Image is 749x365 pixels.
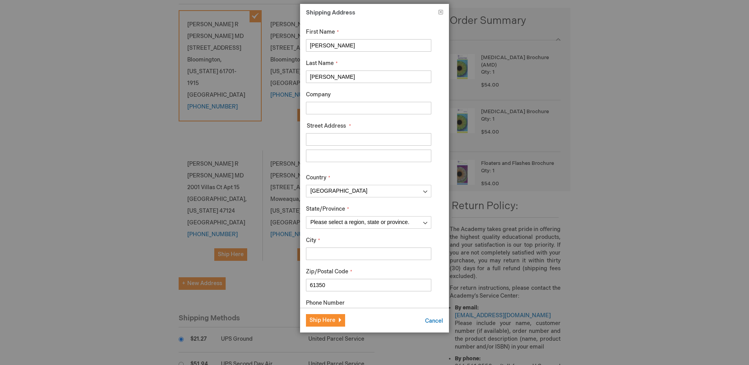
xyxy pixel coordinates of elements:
span: Cancel [425,318,443,324]
span: State/Province [306,206,345,212]
span: Phone Number [306,300,345,306]
span: Street Address [307,123,346,129]
span: Ship Here [309,317,335,323]
h1: Shipping Address [306,10,443,20]
button: Cancel [425,317,443,325]
span: Last Name [306,60,334,67]
span: Country [306,174,326,181]
span: Company [306,91,331,98]
span: City [306,237,316,244]
button: Ship Here [306,314,345,327]
span: First Name [306,29,335,35]
span: Zip/Postal Code [306,268,348,275]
